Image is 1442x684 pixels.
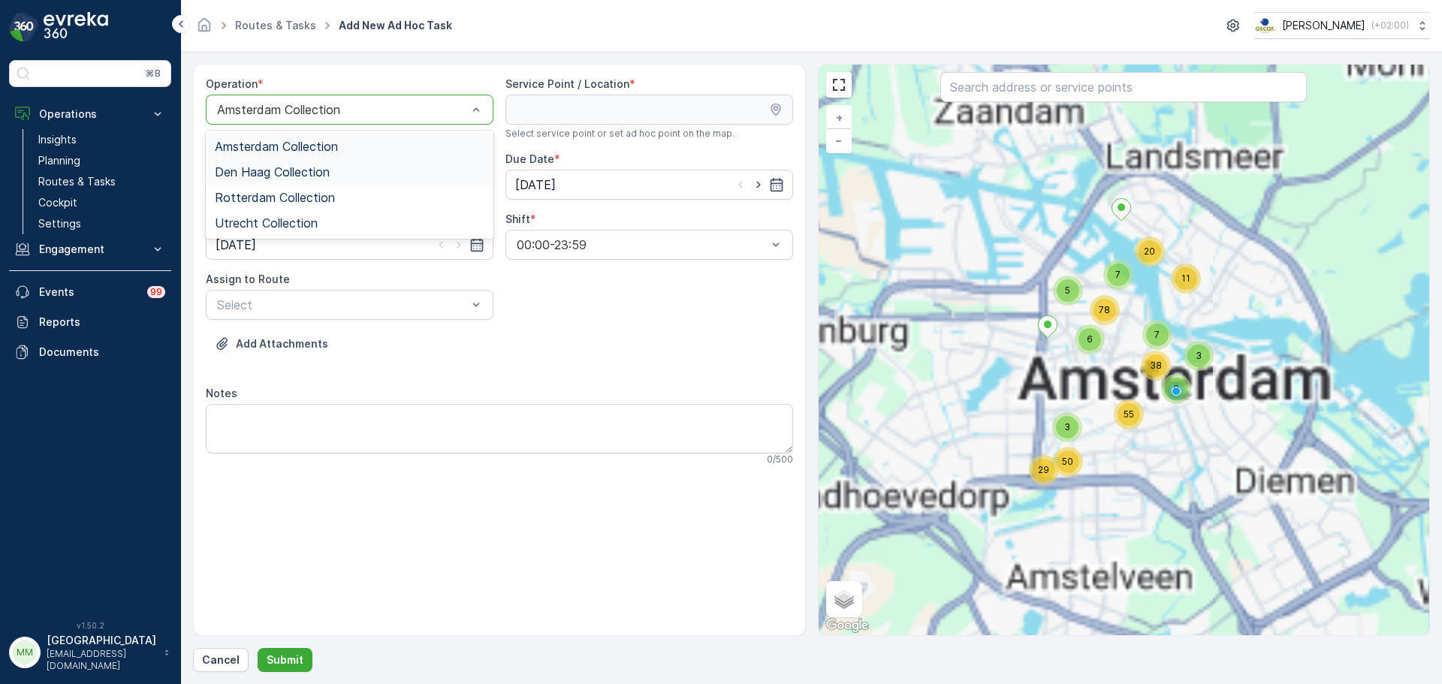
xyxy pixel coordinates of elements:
p: ⌘B [146,68,161,80]
p: Cancel [202,652,240,667]
p: [GEOGRAPHIC_DATA] [47,633,156,648]
a: Reports [9,307,171,337]
div: 6 [1075,324,1105,354]
p: 0 / 500 [767,453,793,466]
input: Search address or service points [940,72,1307,102]
a: Cockpit [32,192,171,213]
a: Events99 [9,277,171,307]
p: 99 [150,286,162,298]
p: Insights [38,132,77,147]
div: 5 [1053,276,1083,306]
a: Layers [828,583,861,616]
input: dd/mm/yyyy [505,170,793,200]
a: Planning [32,150,171,171]
span: 7 [1154,329,1160,340]
p: Engagement [39,242,141,257]
span: 7 [1115,269,1121,280]
a: Settings [32,213,171,234]
a: Open this area in Google Maps (opens a new window) [822,616,872,635]
div: 8 [1161,374,1191,404]
button: [PERSON_NAME](+02:00) [1254,12,1430,39]
button: Operations [9,99,171,129]
div: 11 [1171,264,1201,294]
span: Den Haag Collection [215,165,330,179]
button: Submit [258,648,312,672]
span: + [836,111,843,124]
span: 20 [1144,246,1155,257]
p: Planning [38,153,80,168]
div: 38 [1141,351,1171,381]
span: 11 [1181,273,1190,284]
a: Zoom In [828,107,850,129]
span: 55 [1124,408,1134,420]
span: v 1.50.2 [9,621,171,630]
a: View Fullscreen [828,74,850,96]
span: Add New Ad Hoc Task [336,18,455,33]
p: Documents [39,345,165,360]
span: 3 [1196,350,1202,361]
p: Routes & Tasks [38,174,116,189]
span: 29 [1038,464,1049,475]
p: Submit [267,652,303,667]
a: Routes & Tasks [32,171,171,192]
p: Operations [39,107,141,122]
div: 3 [1184,341,1214,371]
span: 78 [1099,304,1110,315]
a: Zoom Out [828,129,850,152]
div: 29 [1029,455,1059,485]
span: Select service point or set ad hoc point on the map. [505,128,735,140]
span: − [835,134,843,146]
div: 7 [1103,260,1133,290]
a: Routes & Tasks [235,19,316,32]
p: Reports [39,315,165,330]
p: ( +02:00 ) [1371,20,1409,32]
div: 7 [1142,320,1172,350]
p: Events [39,285,138,300]
label: Service Point / Location [505,77,629,90]
img: logo_dark-DEwI_e13.png [44,12,108,42]
span: Rotterdam Collection [215,191,335,204]
div: 50 [1053,447,1083,477]
a: Insights [32,129,171,150]
span: Utrecht Collection [215,216,318,230]
p: [EMAIL_ADDRESS][DOMAIN_NAME] [47,648,156,672]
div: 55 [1114,399,1144,429]
img: basis-logo_rgb2x.png [1254,17,1276,34]
div: 20 [1135,237,1165,267]
span: 38 [1150,360,1162,371]
input: dd/mm/yyyy [206,230,493,260]
label: Shift [505,212,530,225]
p: Select [217,296,467,314]
label: Due Date [505,152,554,165]
a: Homepage [196,23,213,35]
img: Google [822,616,872,635]
a: Documents [9,337,171,367]
span: Amsterdam Collection [215,140,338,153]
p: [PERSON_NAME] [1282,18,1365,33]
p: Settings [38,216,81,231]
span: 5 [1065,285,1070,296]
span: 3 [1064,421,1070,432]
div: 3 [1052,412,1082,442]
span: 6 [1087,333,1093,345]
button: Engagement [9,234,171,264]
button: Upload File [206,332,337,356]
button: MM[GEOGRAPHIC_DATA][EMAIL_ADDRESS][DOMAIN_NAME] [9,633,171,672]
div: MM [13,640,37,664]
label: Notes [206,387,237,399]
div: 78 [1090,295,1120,325]
p: Cockpit [38,195,77,210]
label: Assign to Route [206,273,290,285]
img: logo [9,12,39,42]
p: Add Attachments [236,336,328,351]
span: 50 [1062,456,1073,467]
span: 8 [1173,383,1179,394]
button: Cancel [193,648,249,672]
label: Operation [206,77,258,90]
